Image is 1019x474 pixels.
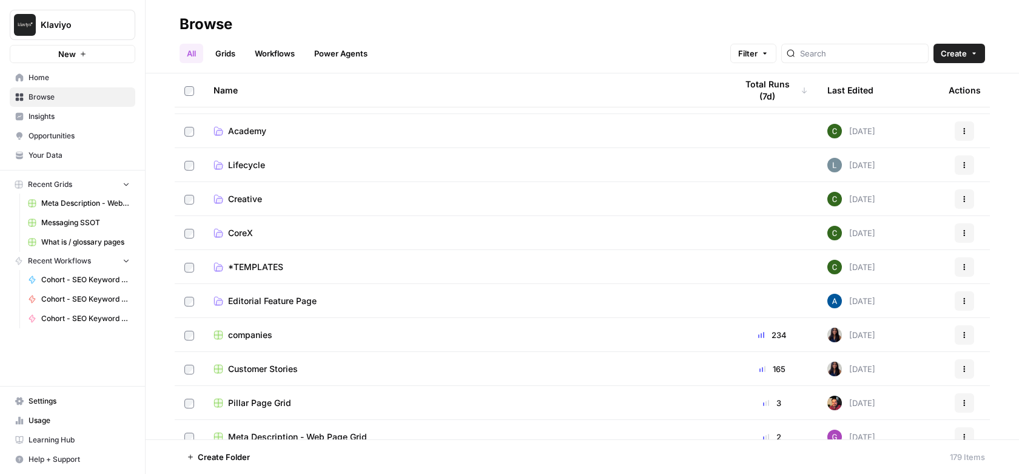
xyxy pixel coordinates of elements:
div: 234 [736,329,808,341]
a: Cohort - SEO Keyword Research ([PERSON_NAME]) [22,309,135,328]
a: Editorial Feature Page [214,295,717,307]
span: Meta Description - Web Page Grid [41,198,130,209]
img: cfgmwl5o8n4g8136c2vyzna79121 [827,158,842,172]
div: Name [214,73,717,107]
img: 14qrvic887bnlg6dzgoj39zarp80 [827,124,842,138]
span: Cohort - SEO Keyword Research ([PERSON_NAME]) [41,313,130,324]
a: Messaging SSOT [22,213,135,232]
span: Recent Grids [28,179,72,190]
img: uuwcbni89hkn3n0owe600bhe8ip9 [827,396,842,410]
div: [DATE] [827,124,875,138]
span: Create [941,47,967,59]
img: he81ibor8lsei4p3qvg4ugbvimgp [827,294,842,308]
img: a382ioujd0zahg0o9hprjabdk1s2 [827,430,842,444]
button: New [10,45,135,63]
a: CoreX [214,227,717,239]
a: Insights [10,107,135,126]
span: Help + Support [29,454,130,465]
span: Cohort - SEO Keyword Research ([PERSON_NAME]) [41,294,130,305]
span: Learning Hub [29,435,130,445]
div: [DATE] [827,192,875,206]
a: *TEMPLATES [214,261,717,273]
span: *TEMPLATES [228,261,283,273]
span: Create Folder [198,451,250,463]
div: 3 [736,397,808,409]
div: [DATE] [827,328,875,342]
span: Cohort - SEO Keyword Research ( [41,274,130,285]
span: Academy [228,125,266,137]
img: 14qrvic887bnlg6dzgoj39zarp80 [827,192,842,206]
div: [DATE] [827,226,875,240]
button: Create Folder [180,447,257,467]
a: Home [10,68,135,87]
span: companies [228,329,272,341]
img: 14qrvic887bnlg6dzgoj39zarp80 [827,226,842,240]
img: Klaviyo Logo [14,14,36,36]
a: Your Data [10,146,135,165]
span: Editorial Feature Page [228,295,317,307]
a: Cohort - SEO Keyword Research ( [22,270,135,289]
div: Total Runs (7d) [736,73,808,107]
a: Creative [214,193,717,205]
button: Workspace: Klaviyo [10,10,135,40]
span: CoreX [228,227,253,239]
span: Opportunities [29,130,130,141]
a: Cohort - SEO Keyword Research ([PERSON_NAME]) [22,289,135,309]
a: Opportunities [10,126,135,146]
div: Actions [949,73,981,107]
span: Your Data [29,150,130,161]
a: Learning Hub [10,430,135,450]
a: Lifecycle [214,159,717,171]
a: Pillar Page Grid [214,397,717,409]
a: Grids [208,44,243,63]
img: 14qrvic887bnlg6dzgoj39zarp80 [827,260,842,274]
span: Home [29,72,130,83]
div: 2 [736,431,808,443]
span: Insights [29,111,130,122]
span: Usage [29,415,130,426]
div: Last Edited [827,73,873,107]
span: Pillar Page Grid [228,397,291,409]
span: Settings [29,396,130,407]
a: Settings [10,391,135,411]
span: Messaging SSOT [41,217,130,228]
img: rox323kbkgutb4wcij4krxobkpon [827,362,842,376]
div: 165 [736,363,808,375]
span: What is / glossary pages [41,237,130,248]
span: Lifecycle [228,159,265,171]
a: What is / glossary pages [22,232,135,252]
button: Recent Workflows [10,252,135,270]
button: Create [933,44,985,63]
div: [DATE] [827,158,875,172]
a: companies [214,329,717,341]
span: Klaviyo [41,19,114,31]
span: Filter [738,47,758,59]
a: Meta Description - Web Page Grid [22,194,135,213]
input: Search [800,47,923,59]
div: [DATE] [827,396,875,410]
span: Customer Stories [228,363,298,375]
span: Browse [29,92,130,103]
a: Academy [214,125,717,137]
a: Meta Description - Web Page Grid [214,431,717,443]
button: Help + Support [10,450,135,469]
a: All [180,44,203,63]
div: [DATE] [827,260,875,274]
button: Filter [730,44,776,63]
a: Usage [10,411,135,430]
span: Meta Description - Web Page Grid [228,431,367,443]
button: Recent Grids [10,175,135,194]
span: Recent Workflows [28,256,91,266]
span: New [58,48,76,60]
div: [DATE] [827,430,875,444]
img: rox323kbkgutb4wcij4krxobkpon [827,328,842,342]
div: [DATE] [827,362,875,376]
a: Browse [10,87,135,107]
div: 179 Items [950,451,985,463]
div: [DATE] [827,294,875,308]
span: Creative [228,193,262,205]
div: Browse [180,15,232,34]
a: Customer Stories [214,363,717,375]
a: Power Agents [307,44,375,63]
a: Workflows [247,44,302,63]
